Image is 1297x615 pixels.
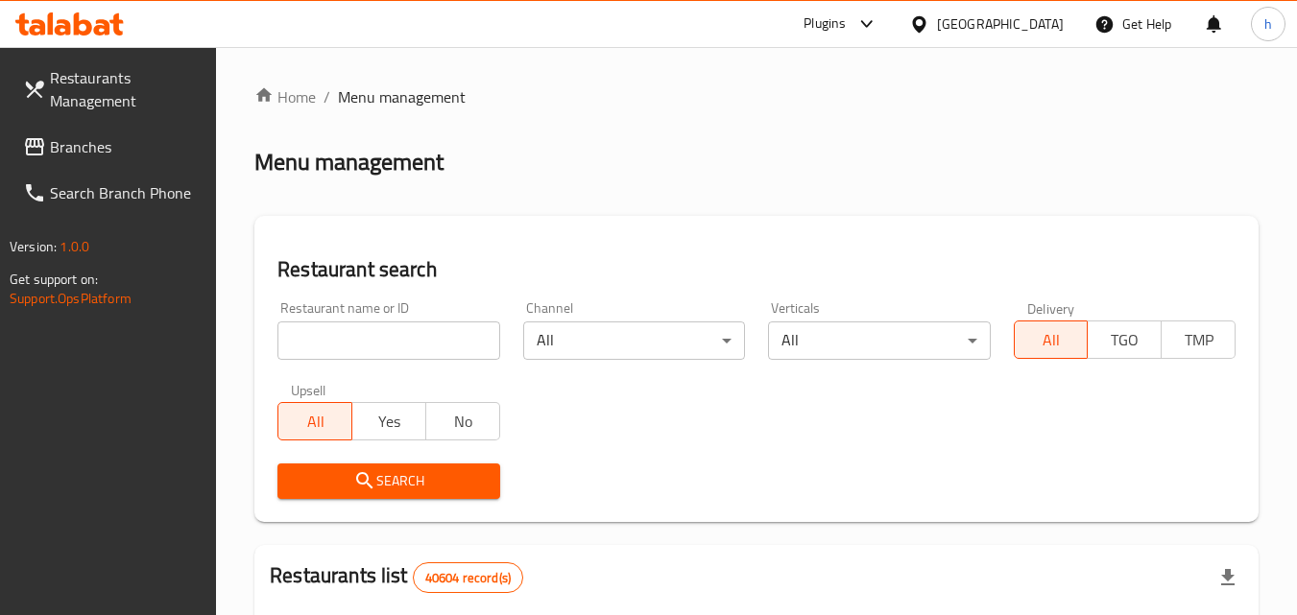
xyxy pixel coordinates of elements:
button: No [425,402,500,440]
span: h [1264,13,1272,35]
input: Search for restaurant name or ID.. [277,321,499,360]
button: TGO [1087,320,1162,359]
a: Branches [8,124,217,170]
span: Version: [10,234,57,259]
span: Get support on: [10,267,98,292]
span: Yes [360,408,419,436]
div: All [768,321,990,360]
div: Export file [1205,555,1251,601]
button: TMP [1161,320,1236,359]
span: 40604 record(s) [414,569,522,587]
a: Home [254,85,316,108]
span: Restaurants Management [50,66,202,112]
li: / [324,85,330,108]
span: Menu management [338,85,466,108]
div: All [523,321,745,360]
span: 1.0.0 [60,234,89,259]
div: Plugins [804,12,846,35]
span: All [1022,326,1081,354]
a: Restaurants Management [8,55,217,124]
span: Branches [50,135,202,158]
h2: Restaurants list [270,561,523,593]
button: Search [277,463,499,499]
span: No [434,408,492,436]
h2: Menu management [254,147,444,177]
button: All [1014,320,1089,359]
span: Search Branch Phone [50,181,202,204]
nav: breadcrumb [254,85,1259,108]
div: [GEOGRAPHIC_DATA] [937,13,1064,35]
span: TMP [1169,326,1228,354]
label: Upsell [291,383,326,396]
div: Total records count [413,562,523,593]
button: All [277,402,352,440]
label: Delivery [1027,301,1075,315]
span: All [286,408,345,436]
a: Search Branch Phone [8,170,217,216]
span: TGO [1095,326,1154,354]
h2: Restaurant search [277,255,1236,284]
a: Support.OpsPlatform [10,286,132,311]
span: Search [293,469,484,493]
button: Yes [351,402,426,440]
